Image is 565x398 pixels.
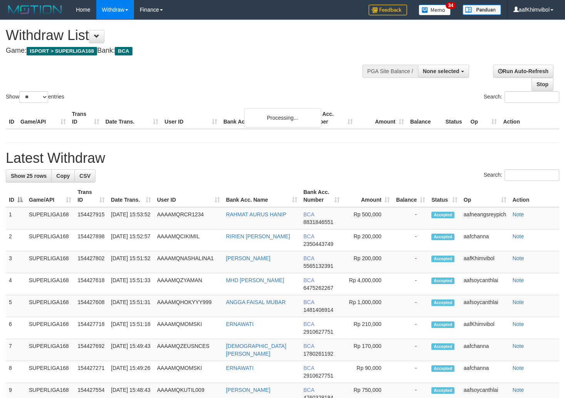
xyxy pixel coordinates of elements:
[6,295,26,317] td: 5
[461,207,510,229] td: aafneangsreypich
[226,233,290,239] a: RIRIEN [PERSON_NAME]
[154,251,223,273] td: AAAAMQNASHALINA1
[6,361,26,383] td: 8
[226,255,270,261] a: [PERSON_NAME]
[513,277,524,283] a: Note
[431,387,454,394] span: Accepted
[418,65,469,78] button: None selected
[226,321,254,327] a: ERNAWATI
[303,233,314,239] span: BCA
[513,255,524,261] a: Note
[6,317,26,339] td: 6
[6,273,26,295] td: 4
[154,185,223,207] th: User ID: activate to sort column ascending
[461,339,510,361] td: aafchanna
[531,78,553,91] a: Stop
[108,229,154,251] td: [DATE] 15:52:57
[431,212,454,218] span: Accepted
[461,273,510,295] td: aafsoycanthlai
[484,169,559,181] label: Search:
[26,295,74,317] td: SUPERLIGA168
[154,339,223,361] td: AAAAMQZEUSNCES
[428,185,461,207] th: Status: activate to sort column ascending
[108,361,154,383] td: [DATE] 15:49:26
[393,207,428,229] td: -
[226,343,287,357] a: [DEMOGRAPHIC_DATA][PERSON_NAME]
[108,295,154,317] td: [DATE] 15:51:31
[79,173,91,179] span: CSV
[69,107,102,129] th: Trans ID
[484,91,559,103] label: Search:
[461,185,510,207] th: Op: activate to sort column ascending
[6,107,17,129] th: ID
[343,185,393,207] th: Amount: activate to sort column ascending
[226,365,254,371] a: ERNAWATI
[505,169,559,181] input: Search:
[6,28,369,43] h1: Withdraw List
[513,233,524,239] a: Note
[226,211,287,217] a: RAHMAT AURUS HANIP
[6,229,26,251] td: 2
[303,211,314,217] span: BCA
[6,251,26,273] td: 3
[431,321,454,328] span: Accepted
[303,321,314,327] span: BCA
[431,234,454,240] span: Accepted
[443,107,468,129] th: Status
[500,107,559,129] th: Action
[431,278,454,284] span: Accepted
[74,251,108,273] td: 154427802
[6,169,52,182] a: Show 25 rows
[510,185,559,207] th: Action
[393,185,428,207] th: Balance: activate to sort column ascending
[343,207,393,229] td: Rp 500,000
[74,361,108,383] td: 154427271
[303,387,314,393] span: BCA
[393,295,428,317] td: -
[431,343,454,350] span: Accepted
[223,185,300,207] th: Bank Acc. Name: activate to sort column ascending
[108,251,154,273] td: [DATE] 15:51:52
[393,273,428,295] td: -
[26,207,74,229] td: SUPERLIGA168
[343,229,393,251] td: Rp 200,000
[154,295,223,317] td: AAAAMQHOKYYY999
[505,91,559,103] input: Search:
[27,47,97,55] span: ISPORT > SUPERLIGA168
[17,107,69,129] th: Game/API
[108,339,154,361] td: [DATE] 15:49:43
[154,317,223,339] td: AAAAMQMOMSKI
[431,256,454,262] span: Accepted
[74,339,108,361] td: 154427692
[108,185,154,207] th: Date Trans.: activate to sort column ascending
[74,273,108,295] td: 154427618
[431,365,454,372] span: Accepted
[56,173,70,179] span: Copy
[303,241,334,247] span: Copy 2350443749 to clipboard
[419,5,451,15] img: Button%20Memo.svg
[356,107,407,129] th: Amount
[6,47,369,55] h4: Game: Bank:
[51,169,75,182] a: Copy
[463,5,501,15] img: panduan.png
[26,273,74,295] td: SUPERLIGA168
[393,361,428,383] td: -
[513,299,524,305] a: Note
[300,185,343,207] th: Bank Acc. Number: activate to sort column ascending
[108,273,154,295] td: [DATE] 15:51:33
[343,251,393,273] td: Rp 200,000
[161,107,220,129] th: User ID
[461,361,510,383] td: aafchanna
[423,68,459,74] span: None selected
[108,317,154,339] td: [DATE] 15:51:18
[226,299,286,305] a: ANGGA FAISAL MUBAR
[343,317,393,339] td: Rp 210,000
[343,295,393,317] td: Rp 1,000,000
[11,173,47,179] span: Show 25 rows
[446,2,456,9] span: 34
[220,107,305,129] th: Bank Acc. Name
[303,219,334,225] span: Copy 8831846551 to clipboard
[303,351,334,357] span: Copy 1780261192 to clipboard
[74,317,108,339] td: 154427718
[303,255,314,261] span: BCA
